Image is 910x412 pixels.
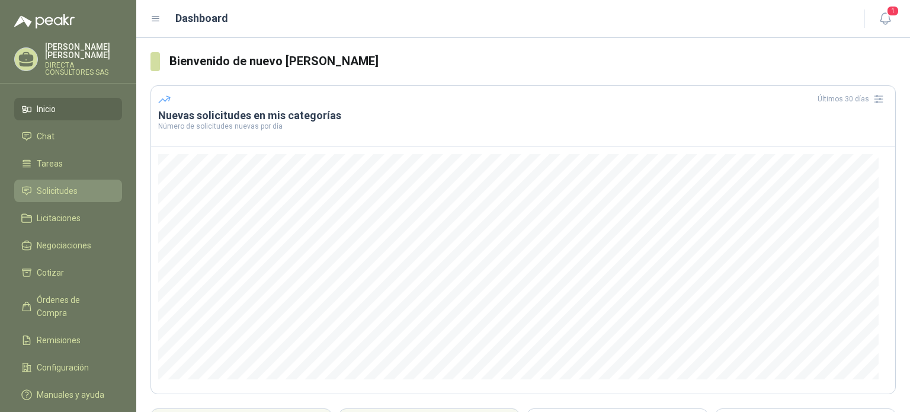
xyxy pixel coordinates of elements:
[158,108,888,123] h3: Nuevas solicitudes en mis categorías
[14,180,122,202] a: Solicitudes
[175,10,228,27] h1: Dashboard
[886,5,899,17] span: 1
[14,152,122,175] a: Tareas
[37,103,56,116] span: Inicio
[37,266,64,279] span: Cotizar
[14,356,122,379] a: Configuración
[169,52,896,71] h3: Bienvenido de nuevo [PERSON_NAME]
[37,130,55,143] span: Chat
[14,98,122,120] a: Inicio
[45,62,122,76] p: DIRECTA CONSULTORES SAS
[14,289,122,324] a: Órdenes de Compra
[818,90,888,108] div: Últimos 30 días
[45,43,122,59] p: [PERSON_NAME] [PERSON_NAME]
[37,388,104,401] span: Manuales y ayuda
[37,334,81,347] span: Remisiones
[37,239,91,252] span: Negociaciones
[14,207,122,229] a: Licitaciones
[37,293,111,320] span: Órdenes de Compra
[37,212,81,225] span: Licitaciones
[14,329,122,352] a: Remisiones
[874,8,896,30] button: 1
[37,184,78,197] span: Solicitudes
[14,14,75,28] img: Logo peakr
[158,123,888,130] p: Número de solicitudes nuevas por día
[14,384,122,406] a: Manuales y ayuda
[14,125,122,148] a: Chat
[14,234,122,257] a: Negociaciones
[37,157,63,170] span: Tareas
[37,361,89,374] span: Configuración
[14,261,122,284] a: Cotizar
